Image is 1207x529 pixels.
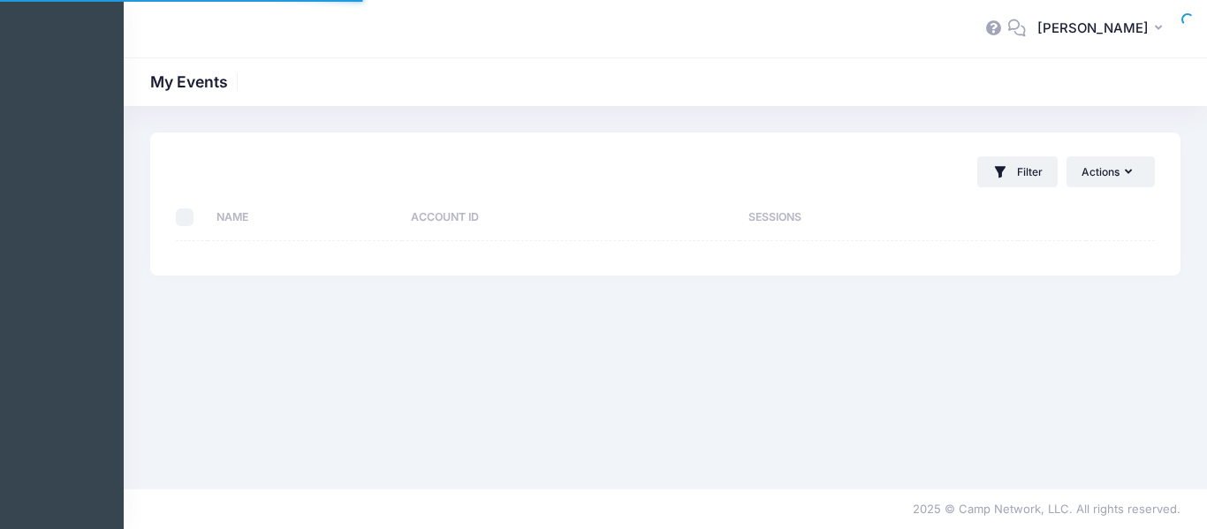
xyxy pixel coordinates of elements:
button: [PERSON_NAME] [1026,9,1180,49]
button: Actions [1067,156,1155,186]
button: Filter [977,156,1058,187]
span: [PERSON_NAME] [1037,19,1149,38]
span: 2025 © Camp Network, LLC. All rights reserved. [913,502,1180,516]
h1: My Events [150,72,243,91]
th: Sessions [740,194,1018,241]
th: Name [208,194,402,241]
th: Account ID [402,194,740,241]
